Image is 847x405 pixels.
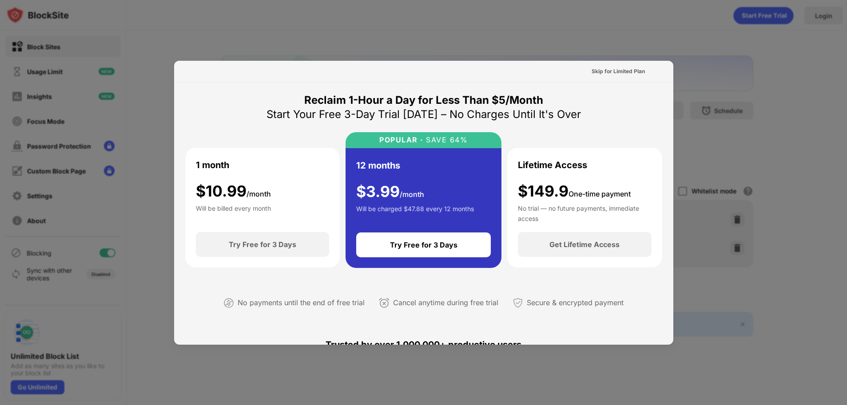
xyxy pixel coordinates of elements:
[304,93,543,107] div: Reclaim 1-Hour a Day for Less Than $5/Month
[238,296,365,309] div: No payments until the end of free trial
[569,189,631,198] span: One-time payment
[266,107,581,122] div: Start Your Free 3-Day Trial [DATE] – No Charges Until It's Over
[229,240,296,249] div: Try Free for 3 Days
[356,204,474,222] div: Will be charged $47.88 every 12 months
[518,182,631,201] div: $149.9
[513,298,523,308] img: secured-payment
[592,67,645,76] div: Skip for Limited Plan
[223,298,234,308] img: not-paying
[356,159,400,172] div: 12 months
[379,298,390,308] img: cancel-anytime
[518,158,587,172] div: Lifetime Access
[549,240,620,249] div: Get Lifetime Access
[185,323,663,366] div: Trusted by over 1,000,000+ productive users
[196,158,229,172] div: 1 month
[518,204,652,221] div: No trial — no future payments, immediate access
[390,240,457,249] div: Try Free for 3 Days
[356,183,424,201] div: $ 3.99
[400,190,424,199] span: /month
[527,296,624,309] div: Secure & encrypted payment
[423,136,468,144] div: SAVE 64%
[196,182,271,201] div: $ 10.99
[379,136,423,144] div: POPULAR ·
[393,296,498,309] div: Cancel anytime during free trial
[247,189,271,198] span: /month
[196,204,271,221] div: Will be billed every month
